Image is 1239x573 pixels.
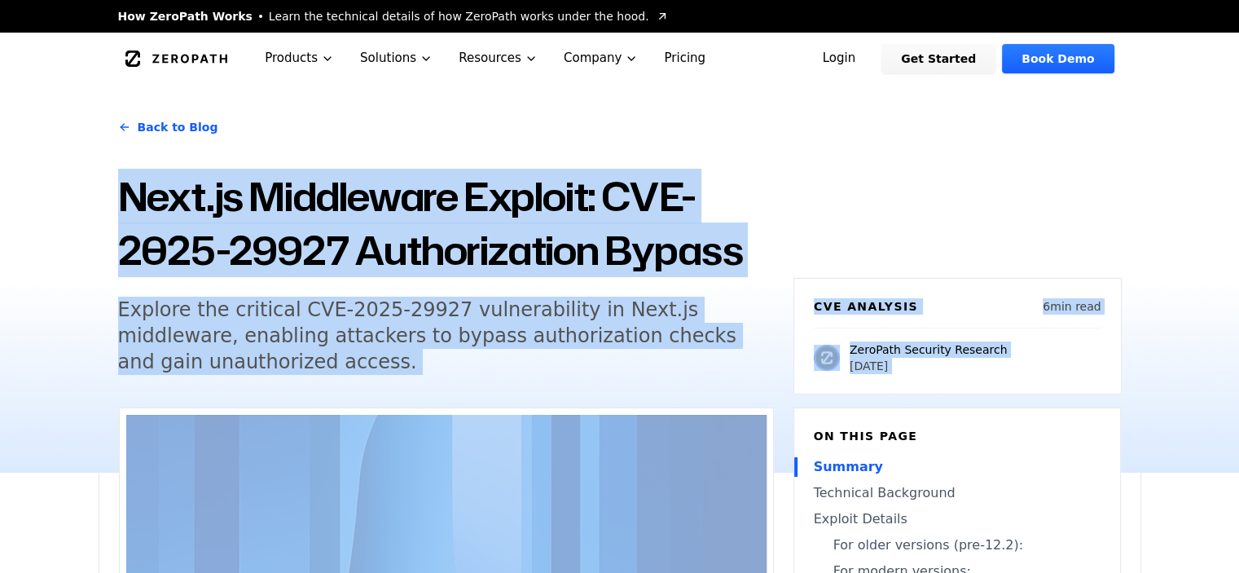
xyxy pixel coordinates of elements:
img: ZeroPath Security Research [814,345,840,371]
a: Book Demo [1002,44,1114,73]
p: ZeroPath Security Research [850,342,1008,358]
h1: Next.js Middleware Exploit: CVE-2025-29927 Authorization Bypass [118,170,774,277]
a: Exploit Details [814,509,1101,529]
h5: Explore the critical CVE-2025-29927 vulnerability in Next.js middleware, enabling attackers to by... [118,297,744,375]
p: 6 min read [1043,298,1101,315]
h6: On this page [814,428,1101,444]
a: Pricing [651,33,718,84]
a: Summary [814,457,1101,477]
span: Learn the technical details of how ZeroPath works under the hood. [269,8,649,24]
a: Get Started [881,44,995,73]
a: Back to Blog [118,104,218,150]
button: Resources [446,33,551,84]
a: How ZeroPath WorksLearn the technical details of how ZeroPath works under the hood. [118,8,669,24]
nav: Global [99,33,1141,84]
span: How ZeroPath Works [118,8,253,24]
button: Solutions [347,33,446,84]
p: [DATE] [850,358,1008,374]
button: Products [252,33,347,84]
h6: CVE Analysis [814,298,918,315]
a: Technical Background [814,483,1101,503]
button: Company [551,33,652,84]
a: For older versions (pre-12.2): [814,536,1101,555]
a: Login [803,44,876,73]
